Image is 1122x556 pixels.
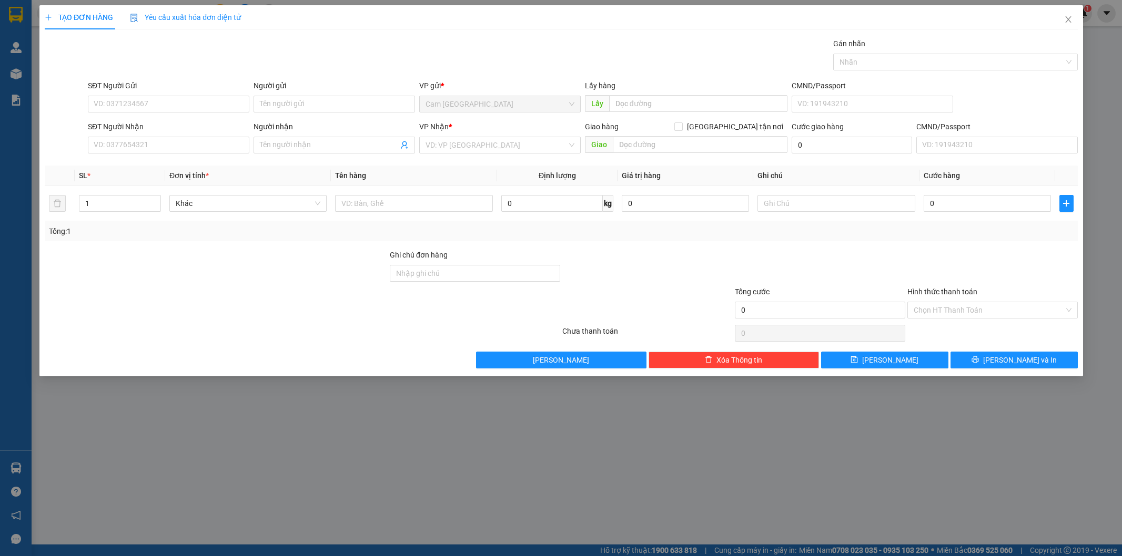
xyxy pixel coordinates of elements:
[584,122,618,131] span: Giao hàng
[821,352,948,368] button: save[PERSON_NAME]
[1059,199,1073,208] span: plus
[400,141,409,149] span: user-add
[950,352,1077,368] button: printer[PERSON_NAME] và In
[1064,15,1072,24] span: close
[533,354,589,366] span: [PERSON_NAME]
[584,95,609,112] span: Lấy
[390,251,448,259] label: Ghi chú đơn hàng
[603,195,613,212] span: kg
[561,325,734,344] div: Chưa thanh toán
[176,195,320,211] span: Khác
[88,121,249,132] div: SĐT Người Nhận
[705,356,712,364] span: delete
[851,356,858,364] span: save
[683,121,787,132] span: [GEOGRAPHIC_DATA] tận nơi
[390,265,560,282] input: Ghi chú đơn hàng
[426,96,574,112] span: Cam Thành Bắc
[792,137,912,153] input: Cước giao hàng
[971,356,978,364] span: printer
[88,80,249,91] div: SĐT Người Gửi
[476,352,646,368] button: [PERSON_NAME]
[79,171,87,180] span: SL
[1059,195,1073,212] button: plus
[757,195,915,212] input: Ghi Chú
[45,14,52,21] span: plus
[335,171,366,180] span: Tên hàng
[584,81,615,90] span: Lấy hàng
[539,171,576,180] span: Định lượng
[1053,5,1083,35] button: Close
[584,136,612,153] span: Giao
[923,171,959,180] span: Cước hàng
[254,121,415,132] div: Người nhận
[753,166,919,186] th: Ghi chú
[419,80,581,91] div: VP gửi
[649,352,819,368] button: deleteXóa Thông tin
[792,80,953,91] div: CMND/Passport
[734,287,769,296] span: Tổng cước
[130,14,138,22] img: icon
[609,95,787,112] input: Dọc đường
[862,354,918,366] span: [PERSON_NAME]
[45,13,113,22] span: TẠO ĐƠN HÀNG
[792,122,844,131] label: Cước giao hàng
[716,354,762,366] span: Xóa Thông tin
[983,354,1056,366] span: [PERSON_NAME] và In
[612,136,787,153] input: Dọc đường
[49,225,433,237] div: Tổng: 1
[419,122,449,131] span: VP Nhận
[130,13,241,22] span: Yêu cầu xuất hóa đơn điện tử
[335,195,492,212] input: VD: Bàn, Ghế
[49,195,66,212] button: delete
[622,195,749,212] input: 0
[622,171,661,180] span: Giá trị hàng
[916,121,1077,132] div: CMND/Passport
[169,171,209,180] span: Đơn vị tính
[254,80,415,91] div: Người gửi
[907,287,977,296] label: Hình thức thanh toán
[833,39,865,48] label: Gán nhãn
